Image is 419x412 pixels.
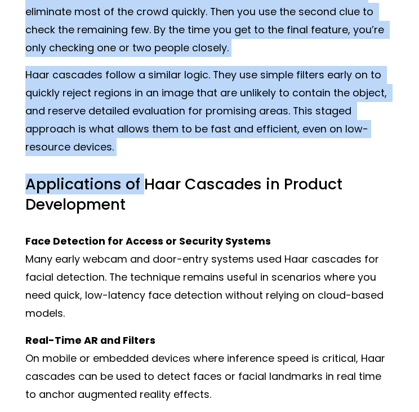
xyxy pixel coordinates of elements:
p: Many early webcam and door-entry systems used Haar cascades for facial detection. The technique r... [25,232,394,322]
h3: Applications of Haar Cascades in Product Development [25,174,394,214]
p: Haar cascades follow a similar logic. They use simple filters early on to quickly reject regions ... [25,66,394,156]
p: On mobile or embedded devices where inference speed is critical, Haar cascades can be used to det... [25,331,394,404]
strong: Real-Time AR and Filters [25,333,155,347]
strong: Face Detection for Access or Security Systems [25,234,271,248]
